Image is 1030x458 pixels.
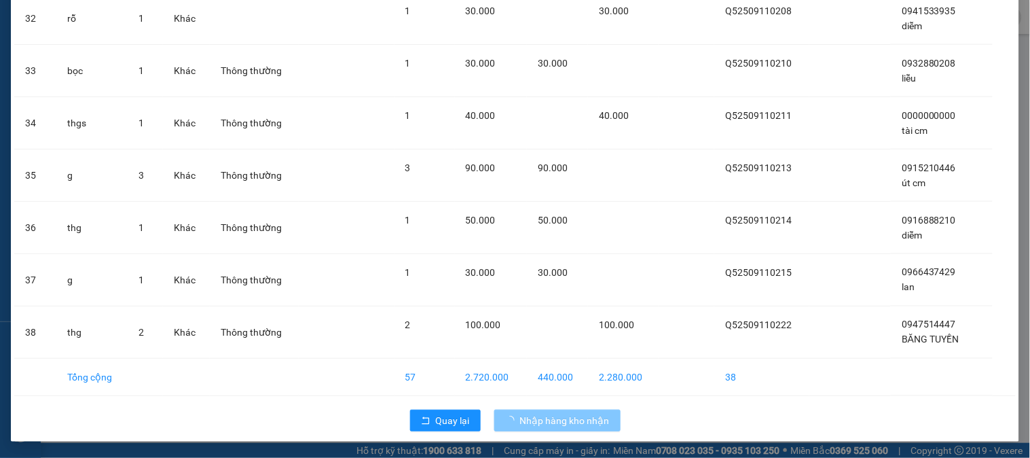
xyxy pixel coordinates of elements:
span: 30.000 [538,58,568,69]
td: Thông thường [210,306,299,359]
span: Quay lại [436,413,470,428]
td: g [56,254,128,306]
td: 34 [14,97,56,149]
span: 0947514447 [902,319,956,330]
td: 57 [394,359,455,396]
td: g [56,149,128,202]
td: thg [56,306,128,359]
button: rollbackQuay lại [410,410,481,431]
span: 40.000 [599,110,629,121]
span: 90.000 [466,162,496,173]
span: Q52509110210 [725,58,792,69]
span: 0941533935 [902,5,956,16]
span: 1 [139,118,145,128]
td: Khác [163,149,210,202]
td: Thông thường [210,45,299,97]
td: 35 [14,149,56,202]
span: 30.000 [466,58,496,69]
td: 36 [14,202,56,254]
button: Nhập hàng kho nhận [494,410,621,431]
span: 1 [405,215,411,226]
td: Khác [163,254,210,306]
span: 1 [139,13,145,24]
span: diễm [902,20,922,31]
span: 1 [405,5,411,16]
span: lan [902,282,915,293]
span: út cm [902,177,925,188]
td: Khác [163,97,210,149]
span: 3 [139,170,145,181]
span: 40.000 [466,110,496,121]
span: Q52509110214 [725,215,792,226]
span: loading [505,416,520,425]
span: 1 [405,58,411,69]
td: thgs [56,97,128,149]
span: Q52509110208 [725,5,792,16]
span: Nhập hàng kho nhận [520,413,610,428]
span: 100.000 [466,319,501,330]
span: 1 [139,65,145,76]
span: 0000000000 [902,110,956,121]
span: 0916888210 [902,215,956,226]
span: 1 [139,222,145,233]
span: 2 [405,319,411,330]
span: 0915210446 [902,162,956,173]
td: 33 [14,45,56,97]
span: Q52509110222 [725,319,792,330]
span: 30.000 [538,267,568,278]
td: Thông thường [210,254,299,306]
td: bọc [56,45,128,97]
td: Khác [163,45,210,97]
td: Thông thường [210,202,299,254]
span: 2 [139,327,145,338]
span: Q52509110211 [725,110,792,121]
span: liễu [902,73,916,84]
span: 1 [139,275,145,285]
td: 2.720.000 [455,359,527,396]
td: thg [56,202,128,254]
span: 50.000 [538,215,568,226]
td: Khác [163,202,210,254]
span: 50.000 [466,215,496,226]
td: 440.000 [527,359,588,396]
span: diễm [902,230,922,241]
span: 90.000 [538,162,568,173]
span: rollback [421,416,430,427]
span: 1 [405,267,411,278]
span: 30.000 [466,267,496,278]
td: Tổng cộng [56,359,128,396]
span: BĂNG TUYỀN [902,334,959,345]
td: 38 [714,359,809,396]
td: 38 [14,306,56,359]
span: Q52509110215 [725,267,792,278]
span: tài cm [902,125,927,136]
span: 0932880208 [902,58,956,69]
span: 30.000 [599,5,629,16]
span: 3 [405,162,411,173]
td: 37 [14,254,56,306]
span: 30.000 [466,5,496,16]
span: 100.000 [599,319,634,330]
span: Q52509110213 [725,162,792,173]
span: 1 [405,110,411,121]
td: Thông thường [210,149,299,202]
td: Khác [163,306,210,359]
td: Thông thường [210,97,299,149]
span: 0966437429 [902,267,956,278]
td: 2.280.000 [588,359,658,396]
